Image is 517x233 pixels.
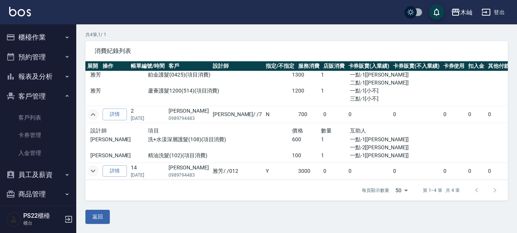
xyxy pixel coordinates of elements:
td: 0 [321,106,347,123]
button: 登出 [478,5,508,19]
th: 展開 [85,61,101,71]
td: 0 [347,106,392,123]
p: 一點-1[[PERSON_NAME]] [350,136,437,144]
td: 3000 [296,163,321,179]
p: 0989794483 [169,172,209,179]
td: 0 [321,163,347,179]
th: 操作 [101,61,129,71]
p: 600 [292,136,321,144]
td: [PERSON_NAME] [167,106,211,123]
td: N [264,106,296,123]
span: 價格 [292,128,303,134]
div: 木屾 [460,8,472,17]
td: 0 [442,106,467,123]
p: 二點-1[[PERSON_NAME]] [350,79,437,87]
p: 一點-2[[PERSON_NAME]] [350,144,437,152]
button: 報表及分析 [3,67,73,86]
td: 0 [466,106,486,123]
a: 詳情 [103,165,127,177]
td: [PERSON_NAME] / /7 [211,106,264,123]
td: 0 [347,163,392,179]
span: 設計師 [90,128,107,134]
td: 0 [391,106,442,123]
h5: PS22櫃檯 [23,212,62,220]
span: 數量 [321,128,332,134]
th: 設計師 [211,61,264,71]
p: 共 4 筆, 1 / 1 [85,31,508,38]
td: 0 [466,163,486,179]
td: 14 [129,163,167,179]
p: 1300 [292,71,321,79]
p: 1 [321,136,350,144]
span: 消費紀錄列表 [95,47,499,55]
td: 2 [129,106,167,123]
th: 扣入金 [466,61,486,71]
th: 客戶 [167,61,211,71]
p: 一點-1[小不] [350,87,437,95]
button: 櫃檯作業 [3,27,73,47]
p: 鉑金護髮(0425)(項目消費) [148,71,292,79]
p: 0989794483 [169,115,209,122]
p: 第 1–4 筆 共 4 筆 [423,187,460,194]
span: 項目 [148,128,159,134]
p: 1 [321,152,350,160]
img: Person [6,212,21,227]
td: 0 [391,163,442,179]
th: 指定/不指定 [264,61,296,71]
button: 預約管理 [3,47,73,67]
td: 700 [296,106,321,123]
th: 帳單編號/時間 [129,61,167,71]
button: 客戶管理 [3,86,73,106]
p: 三點-1[小不] [350,95,437,103]
a: 詳情 [103,109,127,120]
p: 精油洗髮(102)(項目消費) [148,152,292,160]
p: [DATE] [131,172,165,179]
p: 一點-1[[PERSON_NAME]] [350,71,437,79]
p: 每頁顯示數量 [362,187,389,194]
button: expand row [87,165,99,177]
button: 商品管理 [3,184,73,204]
th: 服務消費 [296,61,321,71]
th: 卡券販賣(入業績) [347,61,392,71]
th: 卡券使用 [442,61,467,71]
td: Y [264,163,296,179]
a: 卡券管理 [3,126,73,144]
p: 1200 [292,87,321,95]
p: 洗+水漾深層護髮(108)(項目消費) [148,136,292,144]
p: 蘆薈護髮1200(514)(項目消費) [148,87,292,95]
p: 櫃台 [23,220,62,227]
a: 客戶列表 [3,109,73,126]
p: 一點-1[[PERSON_NAME]] [350,152,437,160]
p: 雅芳 [90,87,148,95]
th: 卡券販賣(不入業績) [391,61,442,71]
button: expand row [87,109,99,120]
td: 雅芳 / /012 [211,163,264,179]
p: 1 [321,87,350,95]
p: 雅芳 [90,71,148,79]
td: 0 [442,163,467,179]
p: [DATE] [131,115,165,122]
p: 1 [321,71,350,79]
a: 入金管理 [3,144,73,162]
td: [PERSON_NAME] [167,163,211,179]
span: 互助人 [350,128,366,134]
button: save [429,5,444,20]
button: 木屾 [448,5,475,20]
div: 50 [392,180,411,201]
p: 100 [292,152,321,160]
p: [PERSON_NAME] [90,136,148,144]
button: 員工及薪資 [3,165,73,185]
button: 資料設定 [3,204,73,224]
img: Logo [9,7,31,16]
th: 店販消費 [321,61,347,71]
button: 返回 [85,210,110,224]
p: [PERSON_NAME] [90,152,148,160]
